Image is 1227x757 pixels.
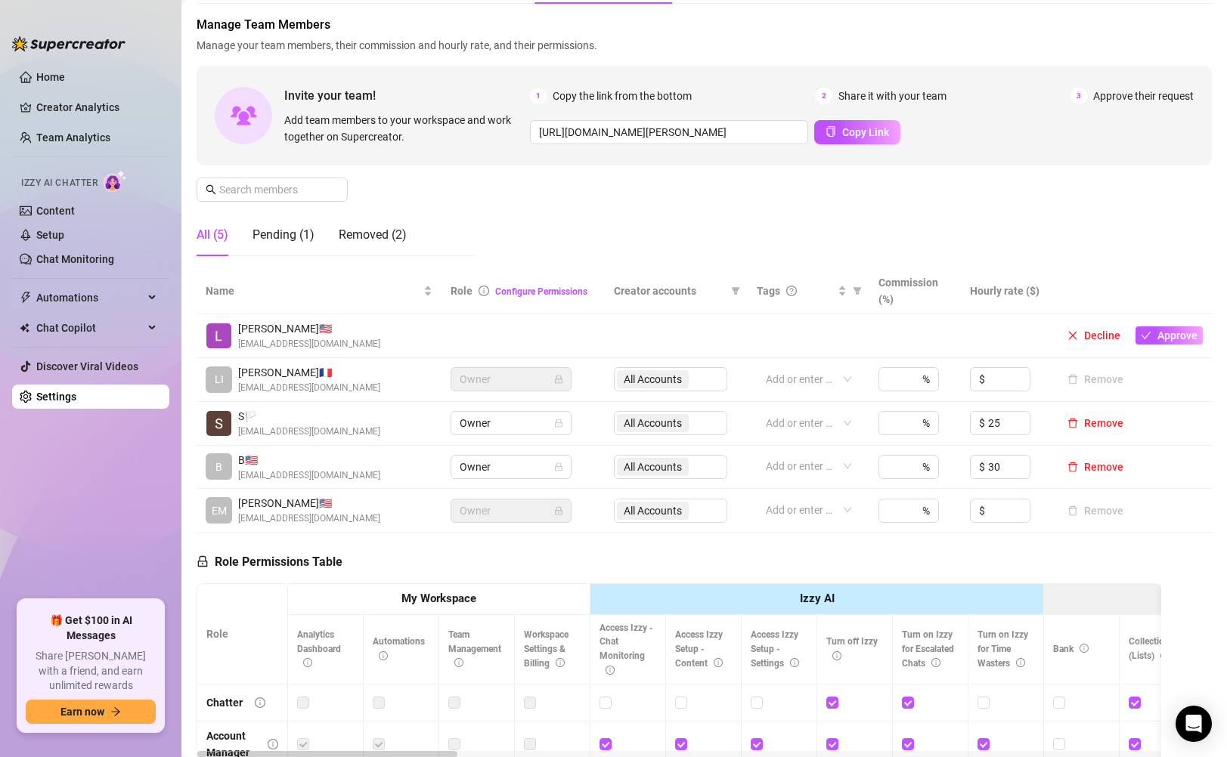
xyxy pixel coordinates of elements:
[614,283,725,299] span: Creator accounts
[206,184,216,195] span: search
[554,462,563,471] span: lock
[36,131,110,144] a: Team Analytics
[36,316,144,340] span: Chat Copilot
[448,629,501,669] span: Team Management
[238,381,380,395] span: [EMAIL_ADDRESS][DOMAIN_NAME]
[786,286,797,296] span: question-circle
[460,499,562,522] span: Owner
[1084,417,1123,429] span: Remove
[1084,461,1123,473] span: Remove
[869,268,961,314] th: Commission (%)
[206,694,243,711] div: Chatter
[238,320,380,337] span: [PERSON_NAME] 🇺🇸
[36,253,114,265] a: Chat Monitoring
[826,126,836,137] span: copy
[850,280,865,302] span: filter
[26,613,156,643] span: 🎁 Get $100 in AI Messages
[1071,88,1087,104] span: 3
[197,553,342,571] h5: Role Permissions Table
[816,88,832,104] span: 2
[460,456,562,478] span: Owner
[284,86,530,105] span: Invite your team!
[454,658,463,667] span: info-circle
[36,95,157,119] a: Creator Analytics
[268,739,278,749] span: info-circle
[1093,88,1194,104] span: Approve their request
[197,268,442,314] th: Name
[1141,330,1151,341] span: check
[460,368,562,391] span: Owner
[1136,326,1203,345] button: Approve
[303,658,312,667] span: info-circle
[961,268,1052,314] th: Hourly rate ($)
[1061,458,1129,476] button: Remove
[832,651,841,660] span: info-circle
[197,584,288,684] th: Role
[451,285,473,297] span: Role
[238,452,380,468] span: B 🇺🇸
[1061,502,1129,520] button: Remove
[1176,706,1212,742] div: Open Intercom Messenger
[197,226,228,244] div: All (5)
[238,511,380,526] span: [EMAIL_ADDRESS][DOMAIN_NAME]
[255,697,265,708] span: info-circle
[238,364,380,381] span: [PERSON_NAME] 🇫🇷
[675,629,723,669] span: Access Izzy Setup - Content
[36,391,76,403] a: Settings
[212,502,227,519] span: EM
[197,555,209,567] span: lock
[714,658,723,667] span: info-circle
[238,468,380,483] span: [EMAIL_ADDRESS][DOMAIN_NAME]
[600,623,653,676] span: Access Izzy - Chat Monitoring
[36,360,138,372] a: Discover Viral Videos
[110,706,121,717] span: arrow-right
[197,16,1212,34] span: Manage Team Members
[554,506,563,515] span: lock
[1129,636,1174,661] span: Collections (Lists)
[479,286,489,296] span: info-circle
[790,658,799,667] span: info-circle
[731,286,740,295] span: filter
[104,170,127,192] img: AI Chatter
[495,286,587,297] a: Configure Permissions
[36,229,64,241] a: Setup
[554,375,563,384] span: lock
[1061,414,1129,432] button: Remove
[1067,462,1078,472] span: delete
[401,592,476,605] strong: My Workspace
[206,411,231,436] img: S
[26,700,156,724] button: Earn nowarrow-right
[253,226,314,244] div: Pending (1)
[238,337,380,351] span: [EMAIL_ADDRESS][DOMAIN_NAME]
[1053,644,1089,654] span: Bank
[751,629,799,669] span: Access Izzy Setup - Settings
[1061,370,1129,388] button: Remove
[36,205,75,217] a: Content
[606,666,615,675] span: info-circle
[284,112,524,145] span: Add team members to your workspace and work together on Supercreator.
[21,176,98,190] span: Izzy AI Chatter
[1067,330,1078,341] span: close
[215,371,224,388] span: LI
[460,412,562,434] span: Owner
[1067,418,1078,428] span: delete
[1016,658,1025,667] span: info-circle
[1160,651,1170,660] span: info-circle
[553,88,692,104] span: Copy the link from the bottom
[20,323,29,333] img: Chat Copilot
[728,280,743,302] span: filter
[556,658,565,667] span: info-circle
[219,181,327,198] input: Search members
[20,292,32,304] span: thunderbolt
[215,459,222,475] span: B
[978,629,1028,669] span: Turn on Izzy for Time Wasters
[530,88,547,104] span: 1
[36,71,65,83] a: Home
[206,283,420,299] span: Name
[554,419,563,428] span: lock
[206,323,231,348] img: Lindsay Demeola
[1080,644,1089,653] span: info-circle
[379,651,388,660] span: info-circle
[238,425,380,439] span: [EMAIL_ADDRESS][DOMAIN_NAME]
[373,636,425,661] span: Automations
